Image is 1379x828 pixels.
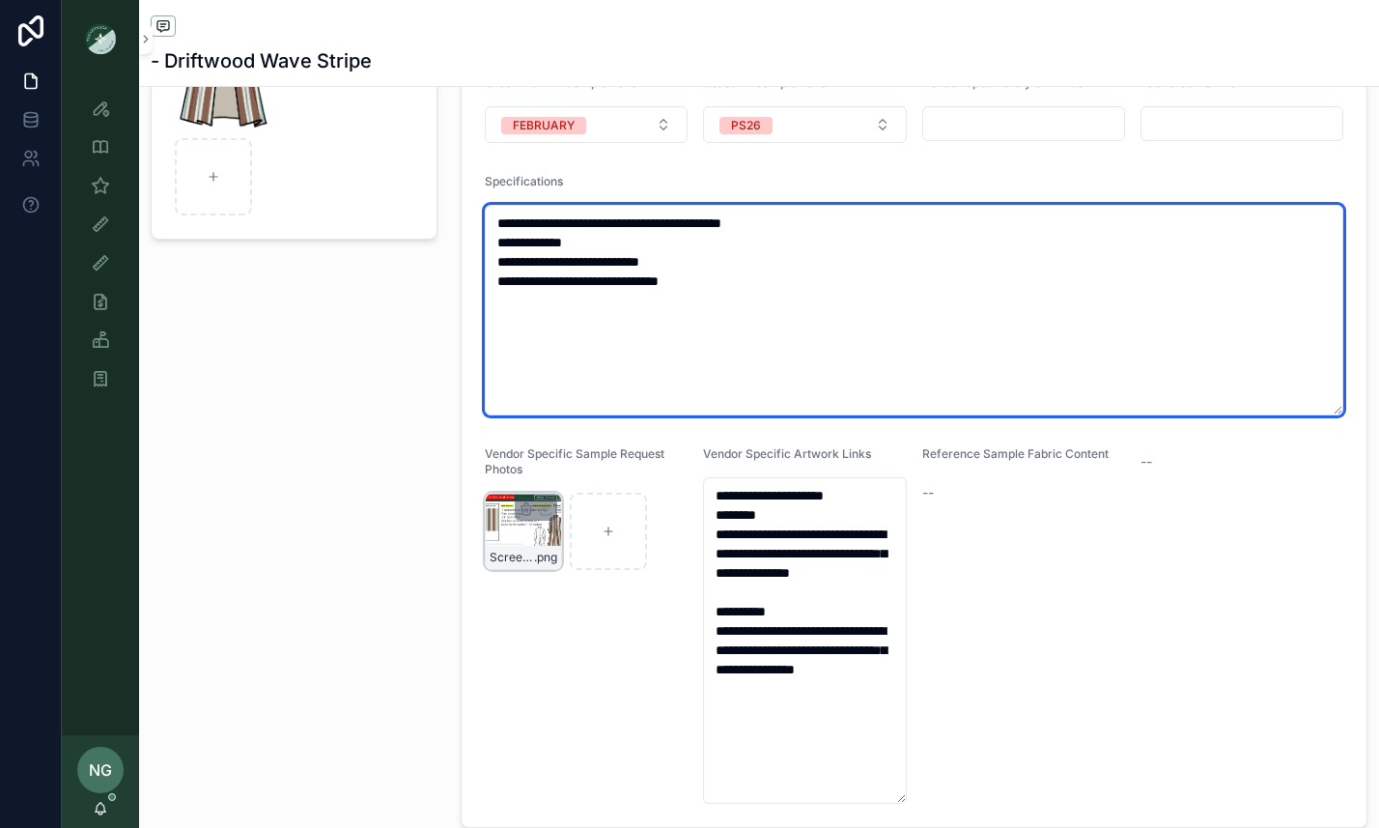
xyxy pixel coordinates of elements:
div: FEBRUARY [513,117,575,134]
span: -- [1140,452,1152,471]
h1: - Driftwood Wave Stripe [151,47,372,74]
span: -- [922,483,934,502]
span: Vendor Specific Sample Request Photos [485,446,664,476]
span: NG [89,758,112,782]
div: PS26 [731,117,761,134]
span: Specifications [485,174,563,188]
div: scrollable content [62,77,139,421]
button: Select Button [703,106,906,143]
span: Screenshot-2025-08-05-at-4.48.22-PM [490,550,534,565]
span: .png [534,550,557,565]
button: Select Button [485,106,688,143]
img: App logo [85,23,116,54]
span: Vendor Specific Artwork Links [703,446,871,461]
span: Reference Sample Fabric Content [922,446,1109,461]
